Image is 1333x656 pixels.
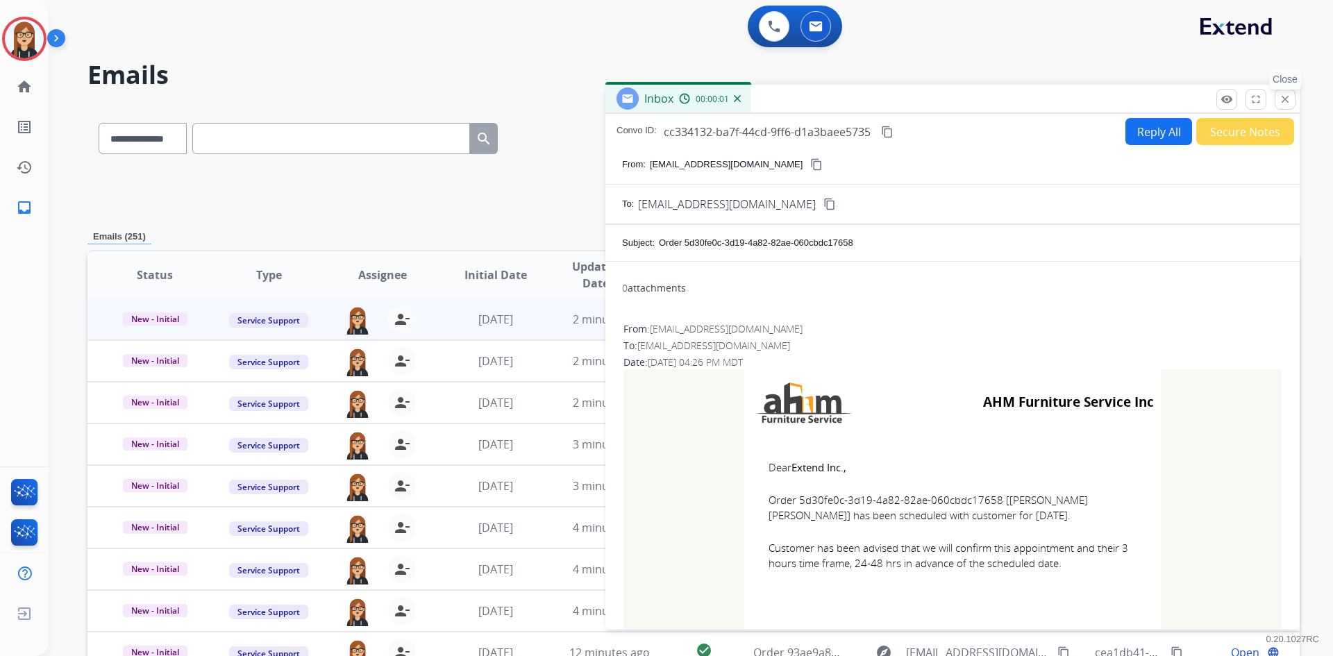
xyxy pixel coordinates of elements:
span: [DATE] [478,603,513,619]
mat-icon: search [476,131,492,147]
b: Extend Inc., [791,460,846,474]
p: 0.20.1027RC [1266,631,1319,648]
p: From: [622,158,646,171]
mat-icon: person_remove [394,436,410,453]
span: 00:00:01 [696,94,729,105]
mat-icon: inbox [16,199,33,216]
p: [EMAIL_ADDRESS][DOMAIN_NAME] [650,158,803,171]
span: [DATE] [478,312,513,327]
div: To: [623,339,1282,353]
img: avatar [5,19,44,58]
mat-icon: person_remove [394,603,410,619]
span: New - Initial [123,312,187,326]
img: agent-avatar [344,472,371,501]
span: New - Initial [123,437,187,451]
span: 0 [622,281,628,294]
span: cc334132-ba7f-44cd-9ff6-d1a3baee5735 [664,124,871,140]
span: Service Support [229,438,308,453]
mat-icon: person_remove [394,561,410,578]
span: [DATE] 04:26 PM MDT [648,355,743,369]
span: Service Support [229,396,308,411]
span: New - Initial [123,395,187,410]
span: 3 minutes ago [573,437,647,452]
span: [EMAIL_ADDRESS][DOMAIN_NAME] [650,322,803,335]
span: 4 minutes ago [573,520,647,535]
img: agent-avatar [344,389,371,418]
span: Service Support [229,521,308,536]
mat-icon: content_copy [823,198,836,210]
p: To: [622,197,634,211]
p: Convo ID: [617,124,657,140]
p: Subject: [622,236,655,250]
mat-icon: list_alt [16,119,33,135]
mat-icon: person_remove [394,353,410,369]
span: Service Support [229,355,308,369]
div: From: [623,322,1282,336]
span: [DATE] [478,478,513,494]
td: AHM Furniture Service Inc [904,376,1154,429]
mat-icon: content_copy [881,126,894,138]
span: Service Support [229,605,308,619]
button: Secure Notes [1196,118,1294,145]
span: [EMAIL_ADDRESS][DOMAIN_NAME] [638,196,816,212]
span: 2 minutes ago [573,395,647,410]
span: 2 minutes ago [573,312,647,327]
span: [DATE] [478,395,513,410]
h2: Emails [87,61,1300,89]
mat-icon: person_remove [394,311,410,328]
mat-icon: home [16,78,33,95]
span: Inbox [644,91,673,106]
img: agent-avatar [344,555,371,584]
span: New - Initial [123,603,187,618]
span: [DATE] [478,437,513,452]
mat-icon: fullscreen [1250,93,1262,106]
span: New - Initial [123,353,187,368]
mat-icon: content_copy [810,158,823,171]
img: agent-avatar [344,430,371,460]
span: Dear [769,460,1137,476]
button: Close [1275,89,1296,110]
span: Assignee [358,267,407,283]
span: [EMAIL_ADDRESS][DOMAIN_NAME] [637,339,790,352]
span: Order 5d30fe0c-3d19-4a82-82ae-060cbdc17658 [[PERSON_NAME] [PERSON_NAME]] has been scheduled with ... [769,492,1137,523]
span: [DATE] [478,520,513,535]
span: [DATE] [478,562,513,577]
img: AHM [751,376,855,429]
p: Close [1269,69,1301,90]
mat-icon: history [16,159,33,176]
span: New - Initial [123,520,187,535]
mat-icon: person_remove [394,394,410,411]
span: Type [256,267,282,283]
span: 2 minutes ago [573,353,647,369]
img: agent-avatar [344,514,371,543]
div: Date: [623,355,1282,369]
span: Customer has been advised that we will confirm this appointment and their 3 hours time frame, 24-... [769,540,1137,571]
img: agent-avatar [344,347,371,376]
button: Reply All [1125,118,1192,145]
mat-icon: person_remove [394,519,410,536]
span: 3 minutes ago [573,478,647,494]
span: [DATE] [478,353,513,369]
span: New - Initial [123,562,187,576]
img: agent-avatar [344,597,371,626]
p: Emails (251) [87,230,151,244]
span: Updated Date [564,258,628,292]
span: 4 minutes ago [573,603,647,619]
span: New - Initial [123,478,187,493]
mat-icon: remove_red_eye [1221,93,1233,106]
div: attachments [622,281,686,295]
mat-icon: close [1279,93,1291,106]
span: Service Support [229,313,308,328]
mat-icon: person_remove [394,478,410,494]
img: agent-avatar [344,305,371,335]
span: Service Support [229,480,308,494]
span: Initial Date [464,267,527,283]
span: 4 minutes ago [573,562,647,577]
p: Order 5d30fe0c-3d19-4a82-82ae-060cbdc17658 [659,236,853,250]
span: Service Support [229,563,308,578]
span: Status [137,267,173,283]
